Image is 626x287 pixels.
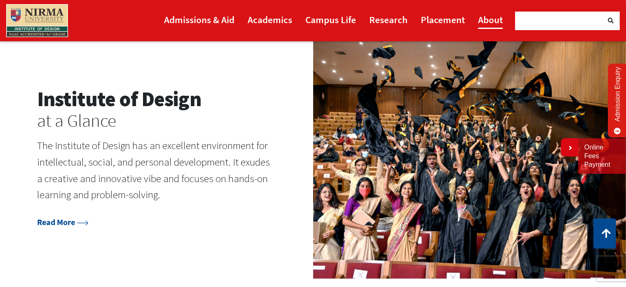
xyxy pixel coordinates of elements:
h2: Institute of Design [37,87,276,111]
a: Admissions & Aid [164,10,234,29]
a: Academics [248,10,292,29]
p: The Institute of Design has an excellent environment for intellectual, social, and personal devel... [37,138,276,203]
h3: at a Glance [37,111,276,129]
a: Campus Life [305,10,356,29]
a: Read More [37,217,88,227]
a: Placement [421,10,465,29]
a: About [478,10,503,29]
a: Research [369,10,408,29]
a: Online Fees Payment [584,143,620,169]
img: main_logo [6,4,68,37]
